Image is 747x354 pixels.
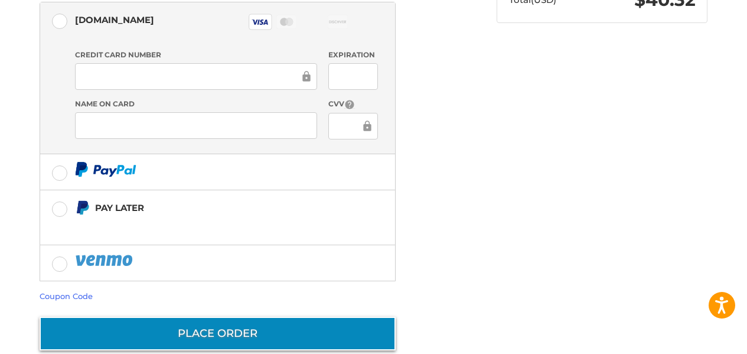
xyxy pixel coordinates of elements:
[75,162,136,177] img: PayPal icon
[40,317,396,350] button: Place Order
[328,50,377,60] label: Expiration
[75,50,317,60] label: Credit Card Number
[75,10,154,30] div: [DOMAIN_NAME]
[75,253,135,268] img: PayPal icon
[40,291,93,301] a: Coupon Code
[75,99,317,109] label: Name on Card
[75,220,322,230] iframe: PayPal Message 1
[75,200,90,215] img: Pay Later icon
[328,99,377,110] label: CVV
[95,198,321,217] div: Pay Later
